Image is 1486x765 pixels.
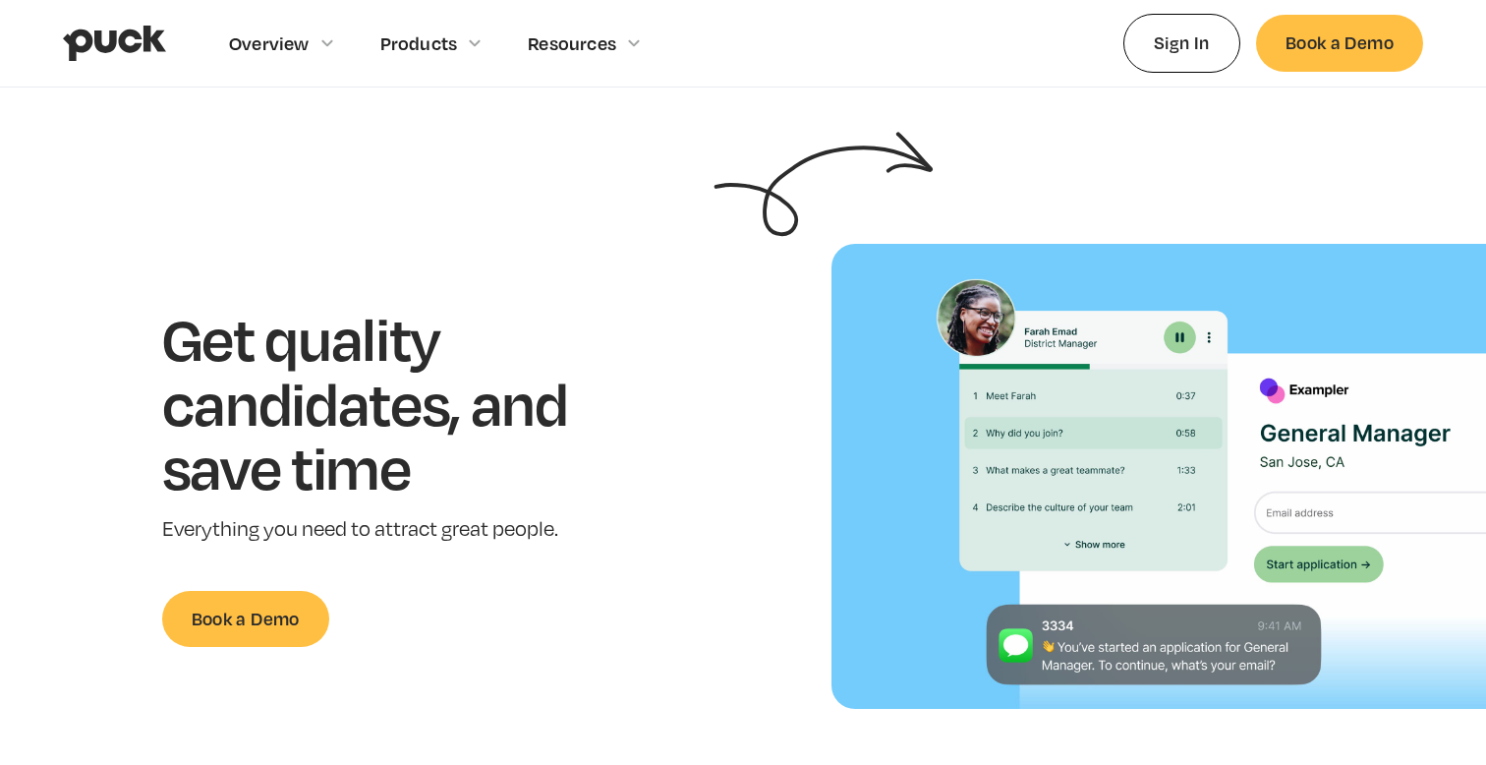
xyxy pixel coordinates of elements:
[1123,14,1240,72] a: Sign In
[162,515,629,544] p: Everything you need to attract great people.
[229,32,310,54] div: Overview
[380,32,458,54] div: Products
[528,32,616,54] div: Resources
[1256,15,1423,71] a: Book a Demo
[162,591,329,647] a: Book a Demo
[162,306,629,500] h1: Get quality candidates, and save time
